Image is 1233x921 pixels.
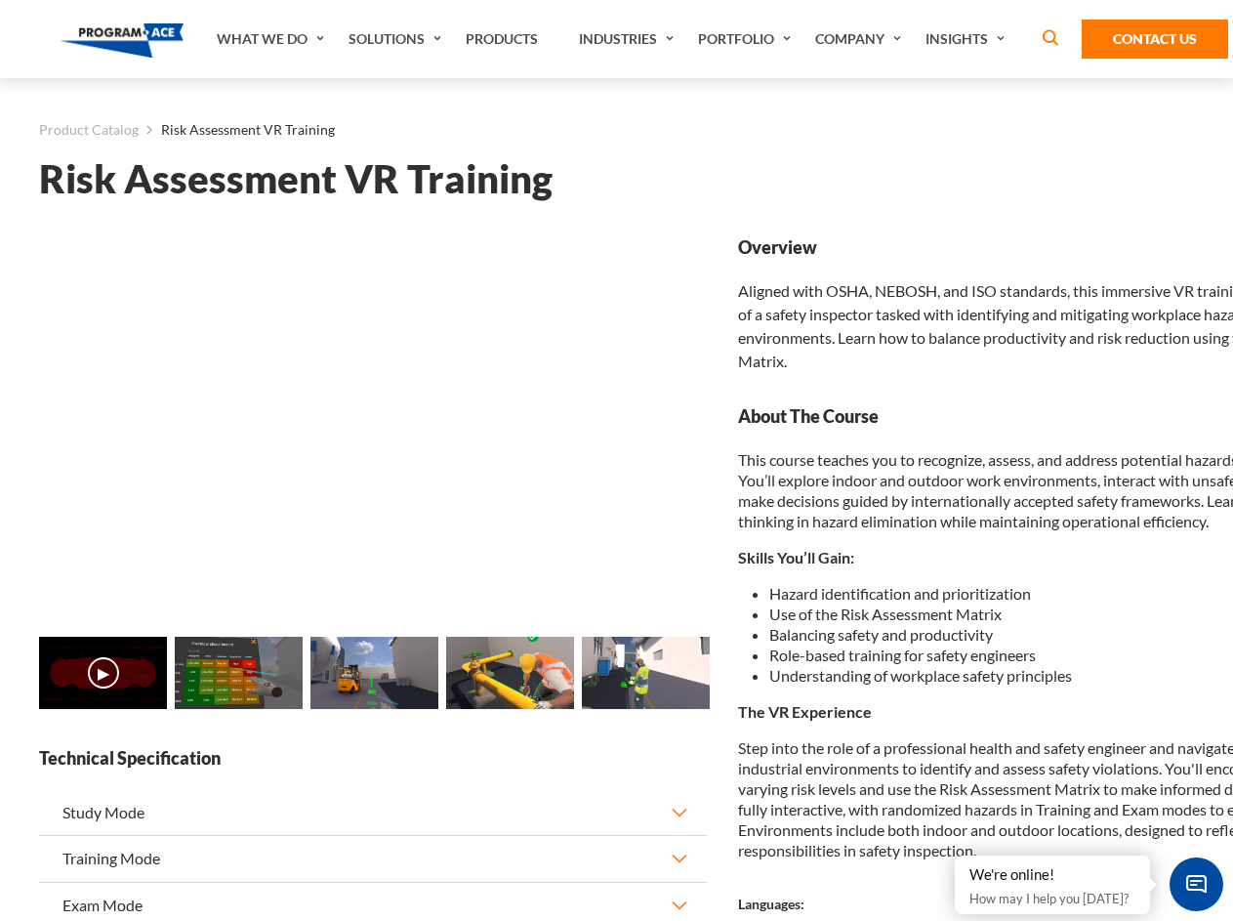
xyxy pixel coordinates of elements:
[969,887,1135,910] p: How may I help you [DATE]?
[582,637,710,709] img: Risk Assessment VR Training - Preview 4
[88,657,119,689] button: ▶
[446,637,574,709] img: Risk Assessment VR Training - Preview 3
[39,790,707,835] button: Study Mode
[738,896,804,912] strong: Languages:
[1170,858,1223,911] span: Chat Widget
[175,637,303,709] img: Risk Assessment VR Training - Preview 1
[39,836,707,881] button: Training Mode
[39,637,167,709] img: Risk Assessment VR Training - Video 0
[39,117,139,143] a: Product Catalog
[39,746,707,771] strong: Technical Specification
[139,117,335,143] li: Risk Assessment VR Training
[1082,20,1228,59] a: Contact Us
[39,235,707,611] iframe: Risk Assessment VR Training - Video 0
[310,637,438,709] img: Risk Assessment VR Training - Preview 2
[969,865,1135,885] div: We're online!
[61,23,185,58] img: Program-Ace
